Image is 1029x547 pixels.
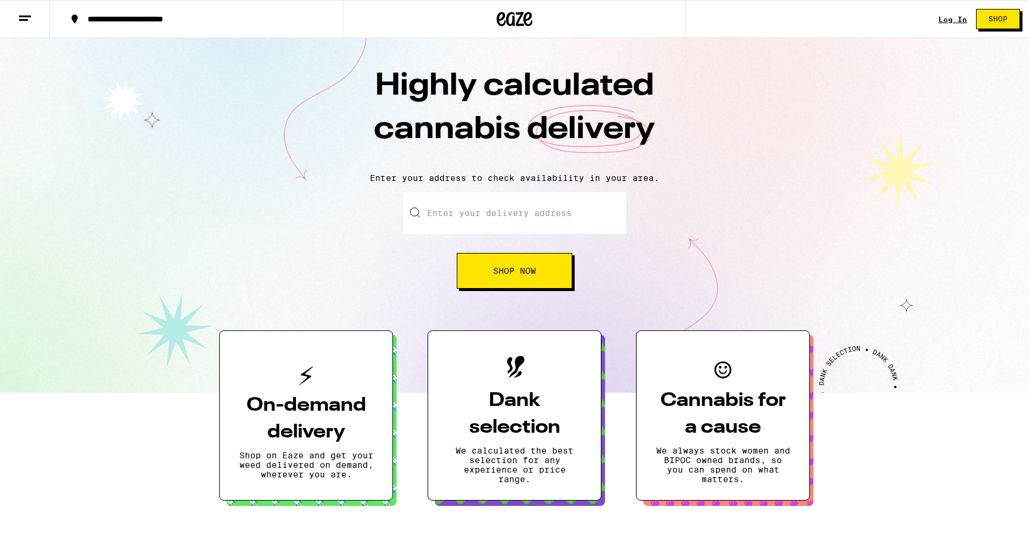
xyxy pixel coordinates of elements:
button: Cannabis for a causeWe always stock women and BIPOC owned brands, so you can spend on what matters. [636,330,810,501]
input: Enter your delivery address [403,192,626,234]
h3: Cannabis for a cause [656,387,790,441]
button: Shop [976,9,1020,29]
h3: Dank selection [447,387,582,441]
button: On-demand deliveryShop on Eaze and get your weed delivered on demand, wherever you are. [219,330,393,501]
button: Dank selectionWe calculated the best selection for any experience or price range. [428,330,601,501]
span: Shop [989,15,1008,23]
button: Shop Now [457,253,572,289]
p: Enter your address to check availability in your area. [12,173,1017,183]
h1: Highly calculated cannabis delivery [306,65,723,164]
span: Shop Now [493,267,536,275]
h3: On-demand delivery [239,392,373,446]
p: We always stock women and BIPOC owned brands, so you can spend on what matters. [656,446,790,484]
div: Log In [938,15,967,23]
p: We calculated the best selection for any experience or price range. [447,446,582,484]
p: Shop on Eaze and get your weed delivered on demand, wherever you are. [239,451,373,479]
